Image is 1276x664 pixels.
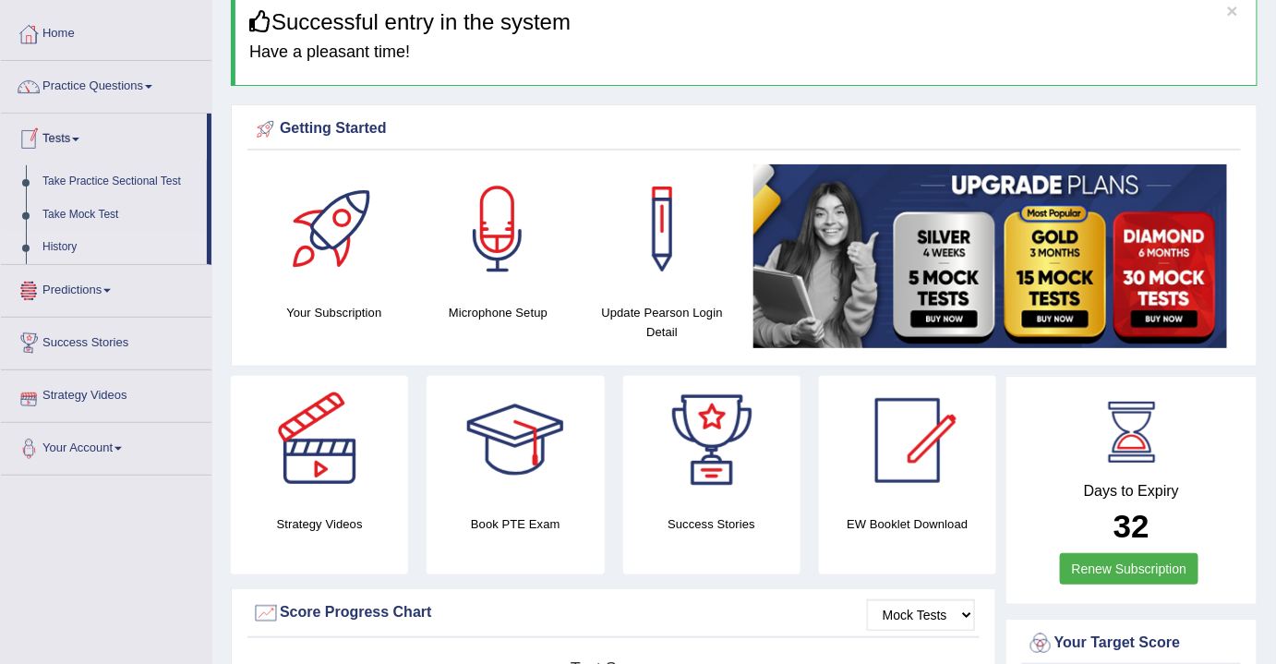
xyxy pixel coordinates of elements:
div: Score Progress Chart [252,599,975,627]
a: Take Mock Test [34,199,207,232]
h3: Successful entry in the system [249,10,1243,34]
div: Getting Started [252,115,1236,143]
h4: Your Subscription [261,303,407,322]
a: Strategy Videos [1,370,211,417]
button: × [1227,1,1238,20]
h4: Microphone Setup [426,303,572,322]
a: Practice Questions [1,61,211,107]
h4: Success Stories [623,514,801,534]
h4: EW Booklet Download [819,514,996,534]
a: Take Practice Sectional Test [34,165,207,199]
a: Your Account [1,423,211,469]
h4: Book PTE Exam [427,514,604,534]
a: Success Stories [1,318,211,364]
a: Renew Subscription [1060,553,1199,585]
a: Home [1,8,211,54]
h4: Strategy Videos [231,514,408,534]
a: Predictions [1,265,211,311]
div: Your Target Score [1027,630,1236,658]
h4: Update Pearson Login Detail [589,303,735,342]
b: 32 [1113,508,1150,544]
h4: Days to Expiry [1027,483,1236,500]
a: History [34,231,207,264]
h4: Have a pleasant time! [249,43,1243,62]
img: small5.jpg [753,164,1227,348]
a: Tests [1,114,207,160]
